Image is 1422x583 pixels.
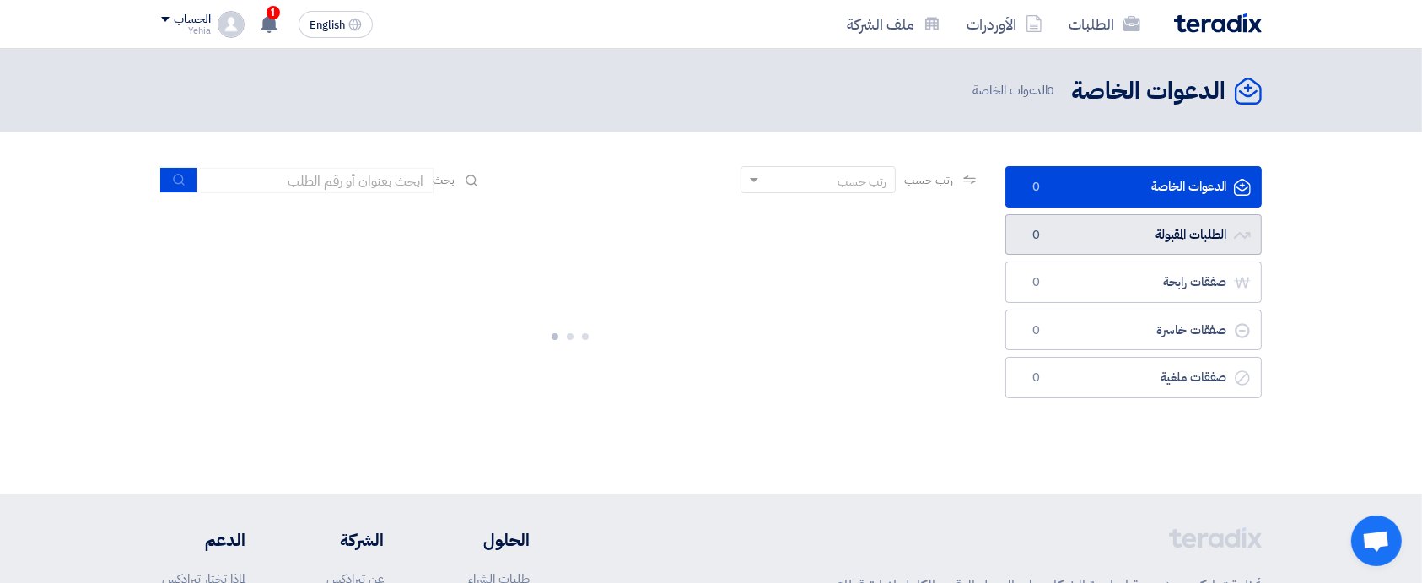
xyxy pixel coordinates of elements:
[1026,227,1047,244] span: 0
[310,19,345,31] span: English
[434,171,455,189] span: بحث
[1174,13,1262,33] img: Teradix logo
[1026,370,1047,386] span: 0
[161,527,246,553] li: الدعم
[1048,81,1055,100] span: 0
[197,168,434,193] input: ابحث بعنوان أو رقم الطلب
[1026,274,1047,291] span: 0
[1026,179,1047,196] span: 0
[267,6,280,19] span: 1
[296,527,384,553] li: الشركة
[1072,75,1226,108] h2: الدعوات الخاصة
[218,11,245,38] img: profile_test.png
[1005,166,1262,208] a: الدعوات الخاصة0
[954,4,1056,44] a: الأوردرات
[838,173,886,191] div: رتب حسب
[834,4,954,44] a: ملف الشركة
[1005,262,1262,303] a: صفقات رابحة0
[1351,516,1402,566] div: Open chat
[972,81,1058,100] span: الدعوات الخاصة
[1056,4,1154,44] a: الطلبات
[175,13,211,27] div: الحساب
[161,26,211,35] div: Yehia
[1005,214,1262,256] a: الطلبات المقبولة0
[1005,357,1262,398] a: صفقات ملغية0
[904,171,952,189] span: رتب حسب
[1005,310,1262,351] a: صفقات خاسرة0
[299,11,373,38] button: English
[1026,322,1047,339] span: 0
[434,527,530,553] li: الحلول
